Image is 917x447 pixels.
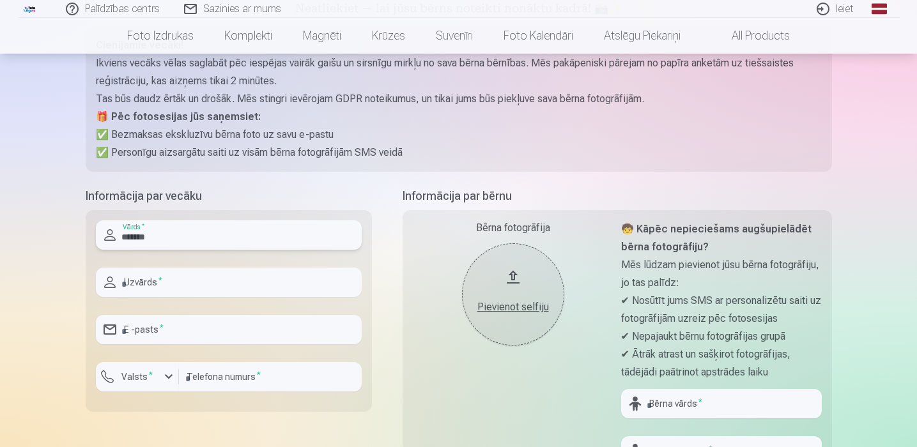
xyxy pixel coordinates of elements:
[288,18,357,54] a: Magnēti
[621,256,822,292] p: Mēs lūdzam pievienot jūsu bērna fotogrāfiju, jo tas palīdz:
[209,18,288,54] a: Komplekti
[403,187,832,205] h5: Informācija par bērnu
[621,292,822,328] p: ✔ Nosūtīt jums SMS ar personalizētu saiti uz fotogrāfijām uzreiz pēc fotosesijas
[96,110,261,123] strong: 🎁 Pēc fotosesijas jūs saņemsiet:
[96,90,822,108] p: Tas būs daudz ērtāk un drošāk. Mēs stingri ievērojam GDPR noteikumus, un tikai jums būs piekļuve ...
[96,54,822,90] p: Ikviens vecāks vēlas saglabāt pēc iespējas vairāk gaišu un sirsnīgu mirkļu no sava bērna bērnības...
[23,5,37,13] img: /fa1
[96,144,822,162] p: ✅ Personīgu aizsargātu saiti uz visām bērna fotogrāfijām SMS veidā
[116,370,158,383] label: Valsts
[357,18,420,54] a: Krūzes
[112,18,209,54] a: Foto izdrukas
[413,220,613,236] div: Bērna fotogrāfija
[488,18,589,54] a: Foto kalendāri
[589,18,696,54] a: Atslēgu piekariņi
[621,345,822,381] p: ✔ Ātrāk atrast un sašķirot fotogrāfijas, tādējādi paātrinot apstrādes laiku
[86,187,372,205] h5: Informācija par vecāku
[96,362,179,391] button: Valsts*
[96,126,822,144] p: ✅ Bezmaksas ekskluzīvu bērna foto uz savu e-pastu
[420,18,488,54] a: Suvenīri
[621,328,822,345] p: ✔ Nepajaukt bērnu fotogrāfijas grupā
[475,299,551,315] div: Pievienot selfiju
[621,223,812,253] strong: 🧒 Kāpēc nepieciešams augšupielādēt bērna fotogrāfiju?
[462,243,564,345] button: Pievienot selfiju
[696,18,805,54] a: All products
